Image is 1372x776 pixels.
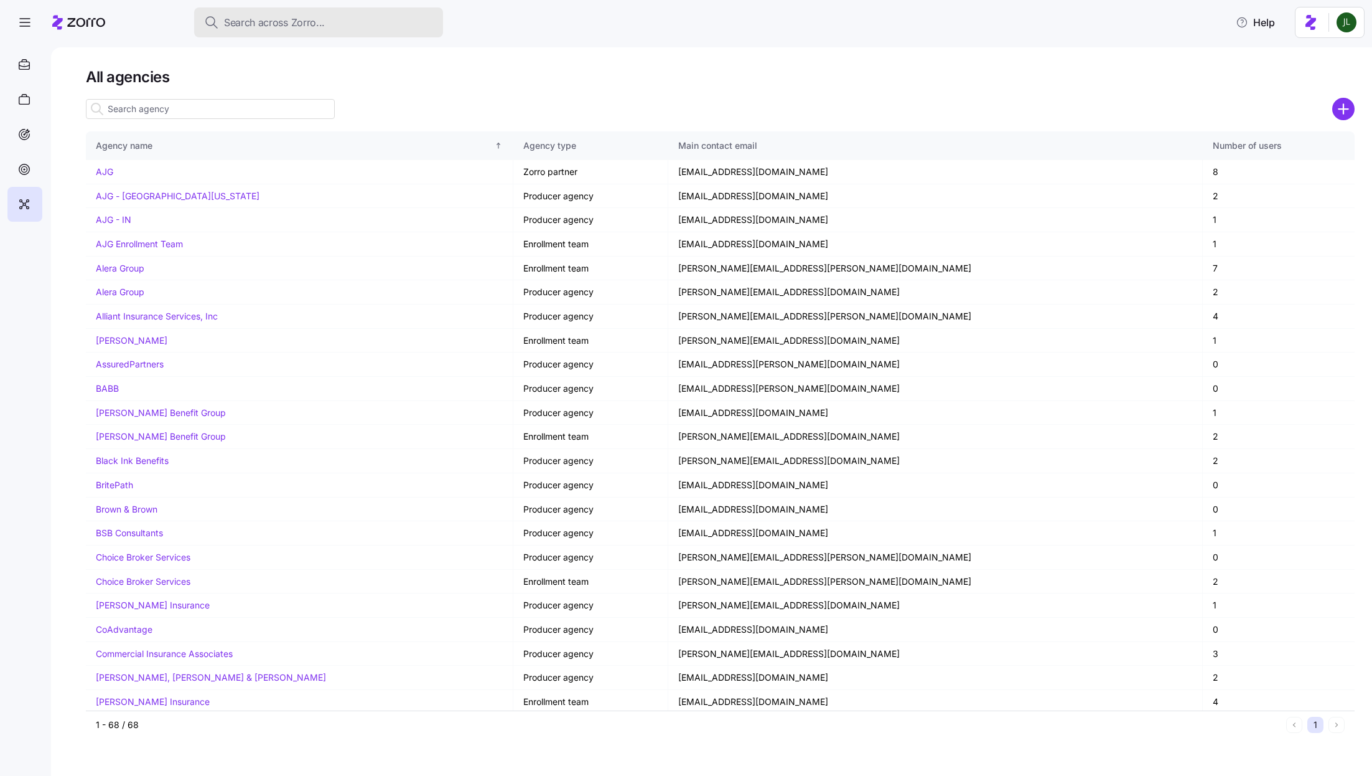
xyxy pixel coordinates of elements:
[668,498,1203,522] td: [EMAIL_ADDRESS][DOMAIN_NAME]
[194,7,443,37] button: Search across Zorro...
[668,160,1203,184] td: [EMAIL_ADDRESS][DOMAIN_NAME]
[96,335,167,346] a: [PERSON_NAME]
[513,546,668,570] td: Producer agency
[668,690,1203,714] td: [EMAIL_ADDRESS][DOMAIN_NAME]
[668,594,1203,618] td: [PERSON_NAME][EMAIL_ADDRESS][DOMAIN_NAME]
[513,329,668,353] td: Enrollment team
[1203,570,1355,594] td: 2
[668,546,1203,570] td: [PERSON_NAME][EMAIL_ADDRESS][PERSON_NAME][DOMAIN_NAME]
[668,449,1203,473] td: [PERSON_NAME][EMAIL_ADDRESS][DOMAIN_NAME]
[1203,184,1355,209] td: 2
[1203,401,1355,425] td: 1
[678,139,1192,153] div: Main contact email
[1203,329,1355,353] td: 1
[513,498,668,522] td: Producer agency
[96,311,218,321] a: Alliant Insurance Services, Inc
[668,257,1203,281] td: [PERSON_NAME][EMAIL_ADDRESS][PERSON_NAME][DOMAIN_NAME]
[513,160,668,184] td: Zorro partner
[513,425,668,449] td: Enrollment team
[96,166,113,177] a: AJG
[86,99,335,119] input: Search agency
[1203,546,1355,570] td: 0
[513,521,668,546] td: Producer agency
[1203,618,1355,642] td: 0
[1203,521,1355,546] td: 1
[668,208,1203,232] td: [EMAIL_ADDRESS][DOMAIN_NAME]
[668,329,1203,353] td: [PERSON_NAME][EMAIL_ADDRESS][DOMAIN_NAME]
[1307,717,1323,733] button: 1
[1203,449,1355,473] td: 2
[86,131,513,160] th: Agency nameSorted ascending
[96,648,233,659] a: Commercial Insurance Associates
[1203,377,1355,401] td: 0
[96,383,119,394] a: BABB
[96,214,131,225] a: AJG - IN
[96,431,226,442] a: [PERSON_NAME] Benefit Group
[96,719,1281,731] div: 1 - 68 / 68
[96,239,183,249] a: AJG Enrollment Team
[1203,498,1355,522] td: 0
[513,305,668,329] td: Producer agency
[96,139,492,153] div: Agency name
[668,401,1203,425] td: [EMAIL_ADDRESS][DOMAIN_NAME]
[668,618,1203,642] td: [EMAIL_ADDRESS][DOMAIN_NAME]
[1203,232,1355,257] td: 1
[513,280,668,305] td: Producer agency
[1203,305,1355,329] td: 4
[96,552,190,562] a: Choice Broker Services
[513,449,668,473] td: Producer agency
[96,191,259,201] a: AJG - [GEOGRAPHIC_DATA][US_STATE]
[668,666,1203,690] td: [EMAIL_ADDRESS][DOMAIN_NAME]
[1203,666,1355,690] td: 2
[1236,15,1275,30] span: Help
[96,480,133,490] a: BritePath
[96,504,157,514] a: Brown & Brown
[668,377,1203,401] td: [EMAIL_ADDRESS][PERSON_NAME][DOMAIN_NAME]
[96,576,190,587] a: Choice Broker Services
[1332,98,1355,120] svg: add icon
[1203,160,1355,184] td: 8
[1203,353,1355,377] td: 0
[668,521,1203,546] td: [EMAIL_ADDRESS][DOMAIN_NAME]
[513,642,668,666] td: Producer agency
[668,425,1203,449] td: [PERSON_NAME][EMAIL_ADDRESS][DOMAIN_NAME]
[224,15,325,31] span: Search across Zorro...
[523,139,658,153] div: Agency type
[96,407,226,418] a: [PERSON_NAME] Benefit Group
[668,570,1203,594] td: [PERSON_NAME][EMAIL_ADDRESS][PERSON_NAME][DOMAIN_NAME]
[96,528,163,538] a: BSB Consultants
[513,666,668,690] td: Producer agency
[1226,10,1285,35] button: Help
[494,141,503,150] div: Sorted ascending
[1203,594,1355,618] td: 1
[513,594,668,618] td: Producer agency
[1337,12,1356,32] img: d9b9d5af0451fe2f8c405234d2cf2198
[513,208,668,232] td: Producer agency
[96,624,152,635] a: CoAdvantage
[96,696,210,707] a: [PERSON_NAME] Insurance
[96,263,144,273] a: Alera Group
[513,257,668,281] td: Enrollment team
[513,401,668,425] td: Producer agency
[668,642,1203,666] td: [PERSON_NAME][EMAIL_ADDRESS][DOMAIN_NAME]
[513,570,668,594] td: Enrollment team
[1203,425,1355,449] td: 2
[1213,139,1345,153] div: Number of users
[668,353,1203,377] td: [EMAIL_ADDRESS][PERSON_NAME][DOMAIN_NAME]
[513,618,668,642] td: Producer agency
[1203,642,1355,666] td: 3
[1203,690,1355,714] td: 4
[1203,257,1355,281] td: 7
[1286,717,1302,733] button: Previous page
[668,280,1203,305] td: [PERSON_NAME][EMAIL_ADDRESS][DOMAIN_NAME]
[668,184,1203,209] td: [EMAIL_ADDRESS][DOMAIN_NAME]
[96,286,144,297] a: Alera Group
[1203,208,1355,232] td: 1
[513,353,668,377] td: Producer agency
[1203,280,1355,305] td: 2
[513,473,668,498] td: Producer agency
[513,184,668,209] td: Producer agency
[513,377,668,401] td: Producer agency
[96,359,164,369] a: AssuredPartners
[513,232,668,257] td: Enrollment team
